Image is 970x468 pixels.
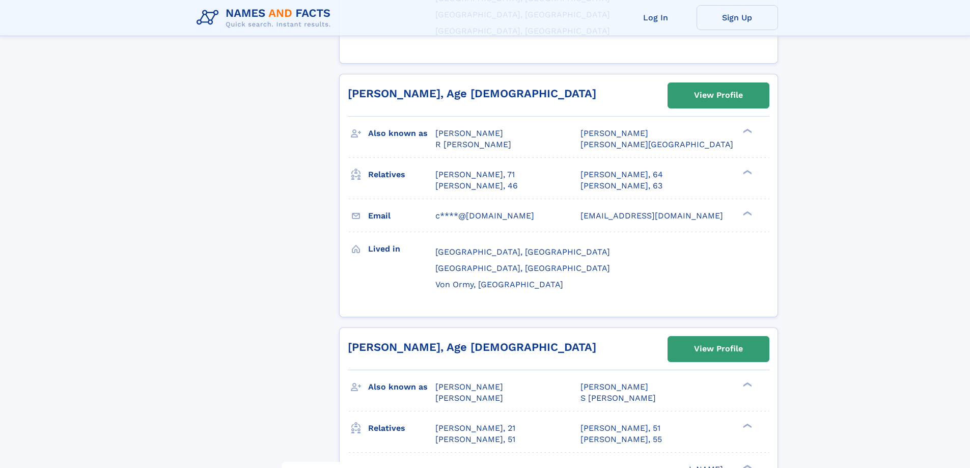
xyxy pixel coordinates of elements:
span: [EMAIL_ADDRESS][DOMAIN_NAME] [580,211,723,221]
div: ❯ [740,381,753,388]
span: [PERSON_NAME] [435,393,503,403]
div: ❯ [740,422,753,429]
a: [PERSON_NAME], Age [DEMOGRAPHIC_DATA] [348,341,596,353]
a: [PERSON_NAME], 64 [580,169,663,180]
span: Von Ormy, [GEOGRAPHIC_DATA] [435,280,563,289]
span: S [PERSON_NAME] [580,393,656,403]
div: View Profile [694,337,743,361]
h3: Relatives [368,166,435,183]
span: R [PERSON_NAME] [435,140,511,149]
h3: Email [368,207,435,225]
img: Logo Names and Facts [192,4,339,32]
div: View Profile [694,84,743,107]
a: [PERSON_NAME], 51 [580,423,660,434]
a: [PERSON_NAME], 63 [580,180,662,191]
a: Log In [615,5,697,30]
div: ❯ [740,210,753,216]
a: View Profile [668,83,769,107]
span: [PERSON_NAME] [580,382,648,392]
a: [PERSON_NAME], 55 [580,434,662,445]
div: ❯ [740,127,753,134]
span: [PERSON_NAME] [580,128,648,138]
span: [PERSON_NAME] [435,128,503,138]
h3: Also known as [368,125,435,142]
h3: Also known as [368,378,435,396]
a: [PERSON_NAME], 21 [435,423,515,434]
span: [GEOGRAPHIC_DATA], [GEOGRAPHIC_DATA] [435,247,610,257]
div: ❯ [740,169,753,175]
a: Sign Up [697,5,778,30]
a: [PERSON_NAME], Age [DEMOGRAPHIC_DATA] [348,87,596,100]
span: [GEOGRAPHIC_DATA], [GEOGRAPHIC_DATA] [435,263,610,273]
span: [PERSON_NAME] [435,382,503,392]
h3: Lived in [368,240,435,258]
a: View Profile [668,337,769,361]
a: [PERSON_NAME], 71 [435,169,515,180]
h3: Relatives [368,420,435,437]
a: [PERSON_NAME], 46 [435,180,518,191]
a: [PERSON_NAME], 51 [435,434,515,445]
span: [PERSON_NAME][GEOGRAPHIC_DATA] [580,140,733,149]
